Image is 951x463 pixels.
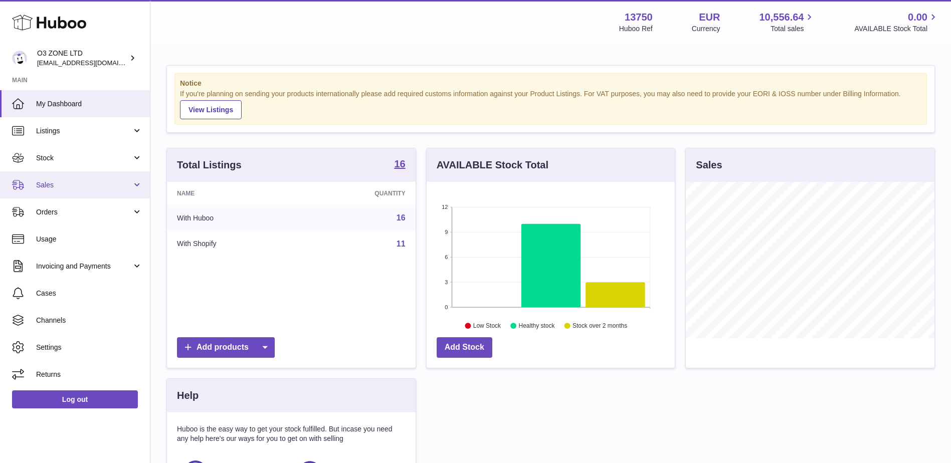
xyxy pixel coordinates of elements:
th: Name [167,182,301,205]
a: View Listings [180,100,242,119]
span: 0.00 [908,11,927,24]
a: Log out [12,390,138,408]
a: 16 [394,159,405,171]
text: 6 [445,254,448,260]
span: 10,556.64 [759,11,804,24]
span: Usage [36,235,142,244]
img: hello@o3zoneltd.co.uk [12,51,27,66]
text: 0 [445,304,448,310]
p: Huboo is the easy way to get your stock fulfilled. But incase you need any help here's our ways f... [177,424,406,443]
span: Invoicing and Payments [36,262,132,271]
a: 16 [397,213,406,222]
strong: 13750 [625,11,653,24]
h3: Total Listings [177,158,242,172]
a: 10,556.64 Total sales [759,11,815,34]
div: O3 ZONE LTD [37,49,127,68]
div: Huboo Ref [619,24,653,34]
text: 9 [445,229,448,235]
span: Returns [36,370,142,379]
td: With Huboo [167,205,301,231]
a: 11 [397,240,406,248]
text: 3 [445,279,448,285]
span: Cases [36,289,142,298]
span: Orders [36,207,132,217]
span: Listings [36,126,132,136]
span: Total sales [771,24,815,34]
td: With Shopify [167,231,301,257]
div: Currency [692,24,720,34]
text: Healthy stock [518,322,555,329]
a: 0.00 AVAILABLE Stock Total [854,11,939,34]
span: Channels [36,316,142,325]
text: Stock over 2 months [573,322,627,329]
strong: EUR [699,11,720,24]
div: If you're planning on sending your products internationally please add required customs informati... [180,89,921,119]
span: Settings [36,343,142,352]
span: AVAILABLE Stock Total [854,24,939,34]
text: Low Stock [473,322,501,329]
a: Add Stock [437,337,492,358]
span: Stock [36,153,132,163]
a: Add products [177,337,275,358]
span: My Dashboard [36,99,142,109]
h3: AVAILABLE Stock Total [437,158,548,172]
span: Sales [36,180,132,190]
strong: 16 [394,159,405,169]
span: [EMAIL_ADDRESS][DOMAIN_NAME] [37,59,147,67]
h3: Help [177,389,199,402]
strong: Notice [180,79,921,88]
text: 12 [442,204,448,210]
th: Quantity [301,182,415,205]
h3: Sales [696,158,722,172]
